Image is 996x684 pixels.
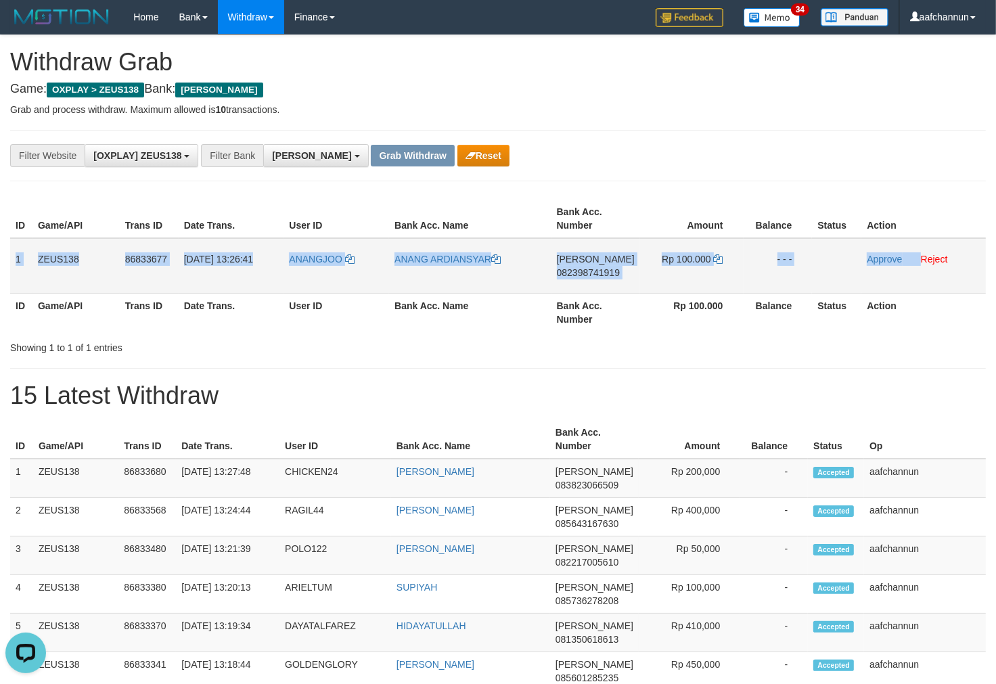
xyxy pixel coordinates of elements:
[639,614,740,652] td: Rp 410,000
[279,537,391,575] td: POLO122
[284,200,389,238] th: User ID
[47,83,144,97] span: OXPLAY > ZEUS138
[556,672,618,683] span: Copy 085601285235 to clipboard
[744,238,813,294] td: - - -
[813,505,854,517] span: Accepted
[10,200,32,238] th: ID
[279,614,391,652] td: DAYATALFAREZ
[740,614,808,652] td: -
[864,498,986,537] td: aafchannun
[556,620,633,631] span: [PERSON_NAME]
[397,466,474,477] a: [PERSON_NAME]
[457,145,510,166] button: Reset
[740,575,808,614] td: -
[176,614,279,652] td: [DATE] 13:19:34
[640,293,744,332] th: Rp 100.000
[201,144,263,167] div: Filter Bank
[33,537,118,575] td: ZEUS138
[556,505,633,516] span: [PERSON_NAME]
[639,420,740,459] th: Amount
[215,104,226,115] strong: 10
[10,336,405,355] div: Showing 1 to 1 of 1 entries
[864,420,986,459] th: Op
[118,459,176,498] td: 86833680
[33,614,118,652] td: ZEUS138
[744,8,800,27] img: Button%20Memo.svg
[639,537,740,575] td: Rp 50,000
[740,459,808,498] td: -
[397,505,474,516] a: [PERSON_NAME]
[184,254,253,265] span: [DATE] 13:26:41
[813,660,854,671] span: Accepted
[93,150,181,161] span: [OXPLAY] ZEUS138
[10,49,986,76] h1: Withdraw Grab
[813,544,854,555] span: Accepted
[813,621,854,633] span: Accepted
[740,537,808,575] td: -
[10,103,986,116] p: Grab and process withdraw. Maximum allowed is transactions.
[176,575,279,614] td: [DATE] 13:20:13
[813,583,854,594] span: Accepted
[10,498,33,537] td: 2
[556,466,633,477] span: [PERSON_NAME]
[812,200,861,238] th: Status
[662,254,710,265] span: Rp 100.000
[714,254,723,265] a: Copy 100000 to clipboard
[289,254,354,265] a: ANANGJOO
[389,200,551,238] th: Bank Acc. Name
[656,8,723,27] img: Feedback.jpg
[10,144,85,167] div: Filter Website
[556,543,633,554] span: [PERSON_NAME]
[279,420,391,459] th: User ID
[864,614,986,652] td: aafchannun
[551,200,640,238] th: Bank Acc. Number
[272,150,351,161] span: [PERSON_NAME]
[279,575,391,614] td: ARIELTUM
[813,467,854,478] span: Accepted
[744,293,813,332] th: Balance
[176,498,279,537] td: [DATE] 13:24:44
[921,254,948,265] a: Reject
[118,614,176,652] td: 86833370
[118,537,176,575] td: 86833480
[556,582,633,593] span: [PERSON_NAME]
[557,254,635,265] span: [PERSON_NAME]
[556,480,618,491] span: Copy 083823066509 to clipboard
[808,420,864,459] th: Status
[118,575,176,614] td: 86833380
[279,498,391,537] td: RAGIL44
[556,595,618,606] span: Copy 085736278208 to clipboard
[389,293,551,332] th: Bank Acc. Name
[397,620,466,631] a: HIDAYATULLAH
[33,459,118,498] td: ZEUS138
[179,200,284,238] th: Date Trans.
[10,238,32,294] td: 1
[10,459,33,498] td: 1
[32,200,120,238] th: Game/API
[175,83,263,97] span: [PERSON_NAME]
[744,200,813,238] th: Balance
[279,459,391,498] td: CHICKEN24
[556,557,618,568] span: Copy 082217005610 to clipboard
[740,420,808,459] th: Balance
[397,543,474,554] a: [PERSON_NAME]
[639,575,740,614] td: Rp 100,000
[867,254,902,265] a: Approve
[10,382,986,409] h1: 15 Latest Withdraw
[861,200,986,238] th: Action
[33,575,118,614] td: ZEUS138
[85,144,198,167] button: [OXPLAY] ZEUS138
[394,254,501,265] a: ANANG ARDIANSYAR
[557,267,620,278] span: Copy 082398741919 to clipboard
[120,200,179,238] th: Trans ID
[5,5,46,46] button: Open LiveChat chat widget
[263,144,368,167] button: [PERSON_NAME]
[33,420,118,459] th: Game/API
[10,575,33,614] td: 4
[120,293,179,332] th: Trans ID
[125,254,167,265] span: 86833677
[10,614,33,652] td: 5
[118,498,176,537] td: 86833568
[10,537,33,575] td: 3
[550,420,639,459] th: Bank Acc. Number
